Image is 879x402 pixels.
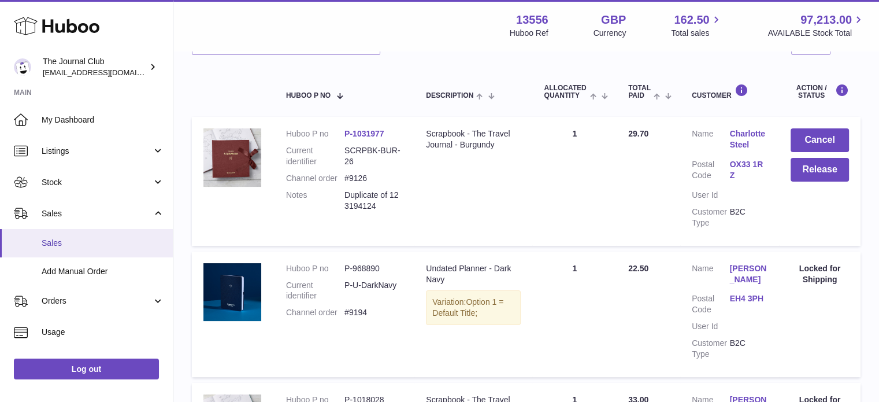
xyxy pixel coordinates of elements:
span: 162.50 [674,12,709,28]
span: AVAILABLE Stock Total [767,28,865,39]
dt: Channel order [286,307,344,318]
span: Option 1 = Default Title; [432,297,503,318]
dt: Postal Code [692,293,729,315]
img: hello@thejournalclub.co.uk [14,58,31,76]
strong: 13556 [516,12,548,28]
dt: Customer Type [692,338,729,360]
a: P-1031977 [344,129,384,138]
a: 97,213.00 AVAILABLE Stock Total [767,12,865,39]
a: OX33 1RZ [729,159,767,181]
dd: #9126 [344,173,403,184]
span: My Dashboard [42,115,164,126]
span: Sales [42,238,164,249]
span: ALLOCATED Quantity [544,84,587,99]
dd: P-U-DarkNavy [344,280,403,302]
div: Scrapbook - The Travel Journal - Burgundy [426,128,521,150]
div: The Journal Club [43,56,147,78]
a: EH4 3PH [729,293,767,304]
span: 22.50 [628,264,648,273]
span: Listings [42,146,152,157]
div: Locked for Shipping [791,263,849,285]
a: 162.50 Total sales [671,12,722,39]
span: [EMAIL_ADDRESS][DOMAIN_NAME] [43,68,170,77]
dt: Huboo P no [286,128,344,139]
td: 1 [532,252,617,377]
button: Release [791,158,849,182]
span: Total paid [628,84,651,99]
span: Usage [42,327,164,338]
div: Action / Status [791,84,849,99]
span: Description [426,92,473,99]
span: Stock [42,177,152,188]
dt: Name [692,128,729,153]
span: 29.70 [628,129,648,138]
dt: Current identifier [286,280,344,302]
dt: Notes [286,190,344,212]
strong: GBP [601,12,626,28]
dd: P-968890 [344,263,403,274]
div: Customer [692,84,767,99]
a: [PERSON_NAME] [729,263,767,285]
dt: Postal Code [692,159,729,184]
dt: Channel order [286,173,344,184]
dt: User Id [692,190,729,201]
div: Currency [594,28,626,39]
td: 1 [532,117,617,245]
img: 135561741350097.png [203,128,261,187]
span: Add Manual Order [42,266,164,277]
span: 97,213.00 [800,12,852,28]
dd: B2C [729,338,767,360]
dt: Name [692,263,729,288]
dt: Current identifier [286,145,344,167]
dd: B2C [729,206,767,228]
img: o39.jpg [203,263,261,321]
span: Total sales [671,28,722,39]
a: Log out [14,359,159,379]
dd: #9194 [344,307,403,318]
dt: Huboo P no [286,263,344,274]
dd: SCRPBK-BUR-26 [344,145,403,167]
div: Undated Planner - Dark Navy [426,263,521,285]
a: Charlotte Steel [729,128,767,150]
p: Duplicate of 123194124 [344,190,403,212]
dt: User Id [692,321,729,332]
span: Huboo P no [286,92,331,99]
span: Sales [42,208,152,219]
div: Huboo Ref [510,28,548,39]
dt: Customer Type [692,206,729,228]
div: Variation: [426,290,521,325]
span: Orders [42,296,152,307]
button: Cancel [791,128,849,152]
